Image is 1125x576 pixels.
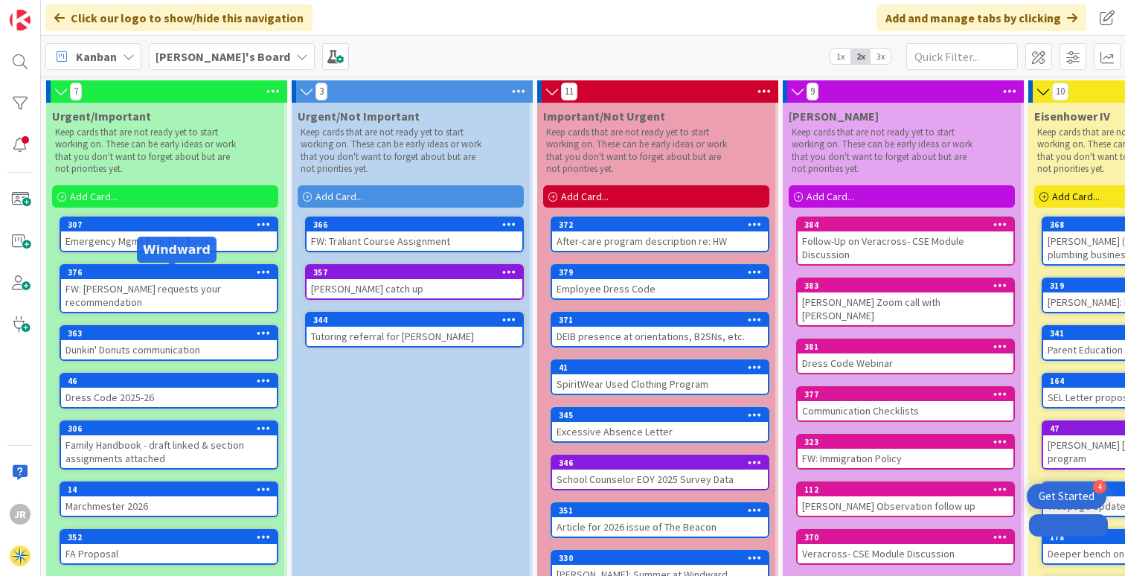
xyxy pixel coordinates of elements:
[561,83,577,100] span: 11
[798,435,1013,468] div: 323FW: Immigration Policy
[68,376,277,386] div: 46
[552,409,768,441] div: 345Excessive Absence Letter
[798,279,1013,292] div: 383
[798,435,1013,449] div: 323
[552,327,768,346] div: DEIB presence at orientations, B2SNs, etc.
[798,496,1013,516] div: [PERSON_NAME] Observation follow up
[61,388,277,407] div: Dress Code 2025-26
[10,10,31,31] img: Visit kanbanzone.com
[61,340,277,359] div: Dunkin' Donuts communication
[559,410,768,420] div: 345
[68,423,277,434] div: 306
[552,361,768,394] div: 41SpiritWear Used Clothing Program
[61,327,277,340] div: 363
[552,231,768,251] div: After-care program description re: HW
[61,266,277,312] div: 376FW: [PERSON_NAME] requests your recommendation
[61,218,277,251] div: 307Emergency Mgmt Plan/Flip Books
[61,374,277,388] div: 46
[552,504,768,517] div: 351
[552,218,768,251] div: 372After-care program description re: HW
[552,517,768,537] div: Article for 2026 issue of The Beacon
[798,483,1013,516] div: 112[PERSON_NAME] Observation follow up
[61,496,277,516] div: Marchmester 2026
[798,353,1013,373] div: Dress Code Webinar
[559,553,768,563] div: 330
[559,505,768,516] div: 351
[798,218,1013,264] div: 384Follow-Up on Veracross- CSE Module Discussion
[559,362,768,373] div: 41
[307,327,522,346] div: Tutoring referral for [PERSON_NAME]
[798,279,1013,325] div: 383[PERSON_NAME] Zoom call with [PERSON_NAME]
[807,190,854,203] span: Add Card...
[307,313,522,327] div: 344
[76,48,117,65] span: Kanban
[798,531,1013,563] div: 370Veracross- CSE Module Discussion
[313,315,522,325] div: 344
[313,267,522,278] div: 357
[61,435,277,468] div: Family Handbook - draft linked & section assignments attached
[798,340,1013,373] div: 381Dress Code Webinar
[298,109,420,124] span: Urgent/Not Important
[307,266,522,279] div: 357
[68,220,277,230] div: 307
[798,401,1013,420] div: Communication Checklists
[546,127,731,175] p: Keep cards that are not ready yet to start working on. These can be early ideas or work that you ...
[143,243,211,257] h5: Windward
[552,218,768,231] div: 372
[798,544,1013,563] div: Veracross- CSE Module Discussion
[301,127,485,175] p: Keep cards that are not ready yet to start working on. These can be early ideas or work that you ...
[552,361,768,374] div: 41
[798,231,1013,264] div: Follow-Up on Veracross- CSE Module Discussion
[52,109,151,124] span: Urgent/Important
[798,388,1013,420] div: 377Communication Checklists
[804,437,1013,447] div: 323
[871,49,891,64] span: 3x
[876,4,1086,31] div: Add and manage tabs by clicking
[798,218,1013,231] div: 384
[804,532,1013,543] div: 370
[61,218,277,231] div: 307
[559,220,768,230] div: 372
[45,4,312,31] div: Click our logo to show/hide this navigation
[552,313,768,327] div: 371
[807,83,818,100] span: 9
[850,49,871,64] span: 2x
[559,267,768,278] div: 379
[315,83,327,100] span: 3
[552,279,768,298] div: Employee Dress Code
[552,504,768,537] div: 351Article for 2026 issue of The Beacon
[552,313,768,346] div: 371DEIB presence at orientations, B2SNs, etc.
[559,315,768,325] div: 371
[798,531,1013,544] div: 370
[906,43,1018,70] input: Quick Filter...
[68,532,277,543] div: 352
[307,231,522,251] div: FW: Traliant Course Assignment
[804,281,1013,291] div: 383
[1039,489,1094,504] div: Get Started
[61,231,277,251] div: Emergency Mgmt Plan/Flip Books
[552,266,768,279] div: 379
[68,328,277,339] div: 363
[1034,109,1110,124] span: Eisenhower IV
[1052,190,1100,203] span: Add Card...
[798,340,1013,353] div: 381
[61,327,277,359] div: 363Dunkin' Donuts communication
[307,218,522,251] div: 366FW: Traliant Course Assignment
[561,190,609,203] span: Add Card...
[61,422,277,435] div: 306
[307,313,522,346] div: 344Tutoring referral for [PERSON_NAME]
[61,266,277,279] div: 376
[55,127,240,175] p: Keep cards that are not ready yet to start working on. These can be early ideas or work that you ...
[70,190,118,203] span: Add Card...
[804,220,1013,230] div: 384
[552,374,768,394] div: SpiritWear Used Clothing Program
[552,422,768,441] div: Excessive Absence Letter
[552,266,768,298] div: 379Employee Dress Code
[313,220,522,230] div: 366
[61,374,277,407] div: 46Dress Code 2025-26
[798,292,1013,325] div: [PERSON_NAME] Zoom call with [PERSON_NAME]
[1093,480,1106,493] div: 4
[68,484,277,495] div: 14
[552,470,768,489] div: School Counselor EOY 2025 Survey Data
[307,218,522,231] div: 366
